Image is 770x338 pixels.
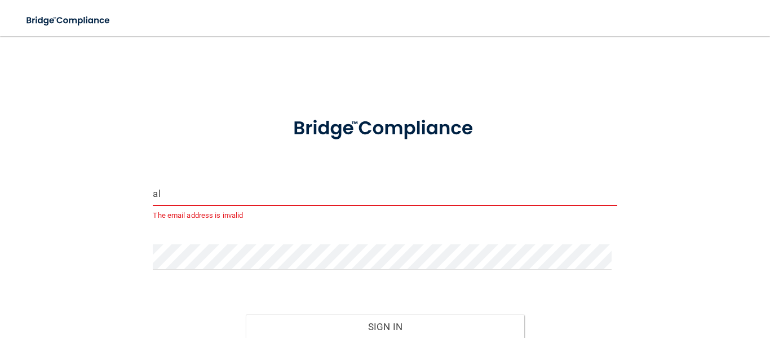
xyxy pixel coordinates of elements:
img: bridge_compliance_login_screen.278c3ca4.svg [17,9,121,32]
input: Email [153,181,617,206]
p: The email address is invalid [153,209,617,222]
iframe: Drift Widget Chat Controller [575,258,756,303]
img: bridge_compliance_login_screen.278c3ca4.svg [273,104,497,153]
